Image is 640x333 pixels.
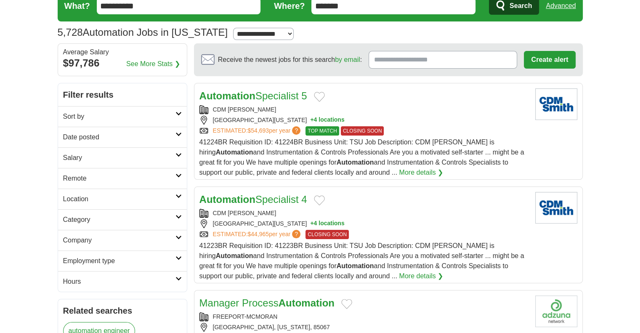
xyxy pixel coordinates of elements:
span: ? [292,126,300,135]
h2: Salary [63,153,175,163]
a: by email [335,56,360,63]
a: AutomationSpecialist 4 [199,194,307,205]
span: 41223BR Requisition ID: 41223BR Business Unit: TSU Job Description: CDM [PERSON_NAME] is hiring a... [199,242,524,280]
strong: Automation [337,159,374,166]
a: More details ❯ [399,168,443,178]
button: Create alert [524,51,575,69]
h2: Remote [63,173,175,184]
span: $54,693 [247,127,269,134]
strong: Automation [199,90,255,101]
h2: Sort by [63,112,175,122]
a: Employment type [58,250,187,271]
a: AutomationSpecialist 5 [199,90,307,101]
img: CDM Smith logo [535,88,577,120]
h2: Date posted [63,132,175,142]
button: Add to favorite jobs [341,299,352,309]
a: See More Stats ❯ [126,59,180,69]
span: TOP MATCH [305,126,339,136]
div: [GEOGRAPHIC_DATA][US_STATE] [199,116,528,125]
h2: Hours [63,277,175,287]
span: $44,965 [247,231,269,237]
img: Freeport-McMoRan logo [535,296,577,327]
img: CDM Smith logo [535,192,577,224]
div: [GEOGRAPHIC_DATA], [US_STATE], 85067 [199,323,528,332]
strong: Automation [279,297,335,309]
button: +4 locations [310,116,344,125]
a: More details ❯ [399,271,443,281]
a: ESTIMATED:$44,965per year? [213,230,303,239]
h2: Filter results [58,83,187,106]
button: Add to favorite jobs [314,195,325,205]
span: ? [292,230,300,238]
span: 41224BR Requisition ID: 41224BR Business Unit: TSU Job Description: CDM [PERSON_NAME] is hiring a... [199,139,524,176]
a: Remote [58,168,187,189]
a: Manager ProcessAutomation [199,297,335,309]
strong: Automation [216,252,253,259]
span: CLOSING SOON [341,126,384,136]
h2: Company [63,235,175,245]
a: ESTIMATED:$54,693per year? [213,126,303,136]
h1: Automation Jobs in [US_STATE] [58,27,228,38]
h2: Category [63,215,175,225]
strong: Automation [199,194,255,205]
div: [GEOGRAPHIC_DATA][US_STATE] [199,219,528,228]
span: CLOSING SOON [305,230,349,239]
a: FREEPORT-MCMORAN [213,313,278,320]
a: Hours [58,271,187,292]
div: $97,786 [63,56,182,71]
div: Average Salary [63,49,182,56]
a: CDM [PERSON_NAME] [213,106,276,113]
h2: Location [63,194,175,204]
strong: Automation [216,149,253,156]
h2: Related searches [63,304,182,317]
a: Salary [58,147,187,168]
button: Add to favorite jobs [314,92,325,102]
strong: Automation [337,262,374,269]
span: 5,728 [58,25,83,40]
a: CDM [PERSON_NAME] [213,210,276,216]
a: Company [58,230,187,250]
span: Receive the newest jobs for this search : [218,55,362,65]
button: +4 locations [310,219,344,228]
a: Category [58,209,187,230]
a: Sort by [58,106,187,127]
a: Location [58,189,187,209]
h2: Employment type [63,256,175,266]
span: + [310,219,313,228]
a: Date posted [58,127,187,147]
span: + [310,116,313,125]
